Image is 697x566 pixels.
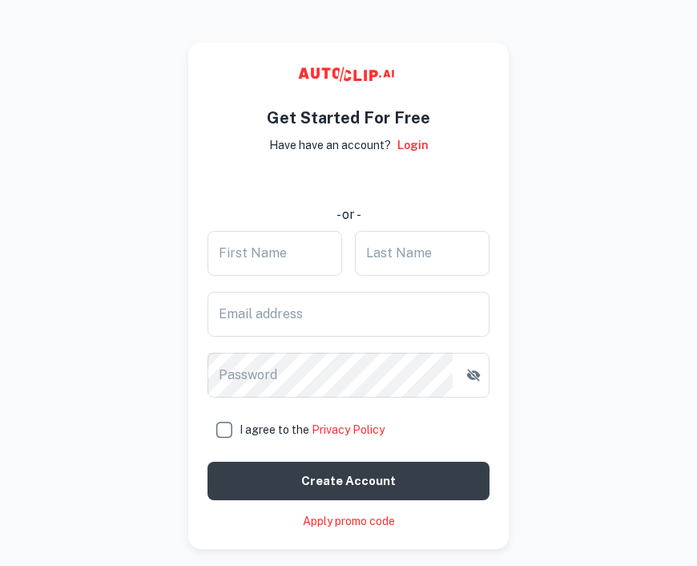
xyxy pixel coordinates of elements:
[207,462,490,500] button: Create account
[397,136,429,154] a: Login
[269,136,391,154] p: Have have an account?
[303,513,395,530] a: Apply promo code
[312,423,385,436] a: Privacy Policy
[267,106,430,130] h4: Get Started For Free
[240,423,385,436] span: I agree to the
[208,205,489,224] div: - or -
[200,165,497,200] iframe: “使用 Google 账号登录”按钮
[208,165,489,200] div: 使用 Google 账号登录。在新标签页中打开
